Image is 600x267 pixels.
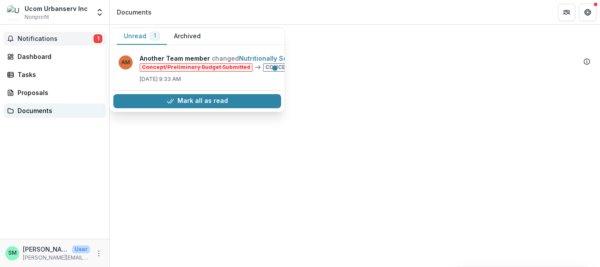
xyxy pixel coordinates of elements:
p: changed from [140,54,383,72]
div: Documents [18,106,99,115]
img: Ucom Urbanserv Inc [7,5,21,19]
p: User [72,245,90,253]
button: Partners [558,4,575,21]
div: Dashboard [18,52,99,61]
div: Tasks [18,70,99,79]
button: Get Help [579,4,596,21]
div: Documents [117,7,152,17]
button: Archived [167,28,208,45]
div: Ucom Urbanserv Inc [25,4,88,13]
div: Proposals [18,88,99,97]
a: Tasks [4,67,106,82]
button: Unread [117,28,167,45]
span: Notifications [18,35,94,43]
span: Nonprofit [25,13,49,21]
button: More [94,248,104,259]
p: [PERSON_NAME] [23,245,69,254]
p: [PERSON_NAME][EMAIL_ADDRESS][DOMAIN_NAME] [23,254,90,262]
button: Notifications1 [4,32,106,46]
div: Nutritionally Secure Seniors [116,53,594,69]
div: Sara Mitchell [8,250,17,256]
a: Proposals [4,85,106,100]
span: 1 [94,34,102,43]
a: Dashboard [4,49,106,64]
button: Mark all as read [113,94,281,108]
span: 1 [154,33,156,39]
a: Documents [4,103,106,118]
button: Open entity switcher [94,4,106,21]
nav: breadcrumb [113,6,155,18]
a: Nutritionally Secure Seniors [239,55,328,62]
